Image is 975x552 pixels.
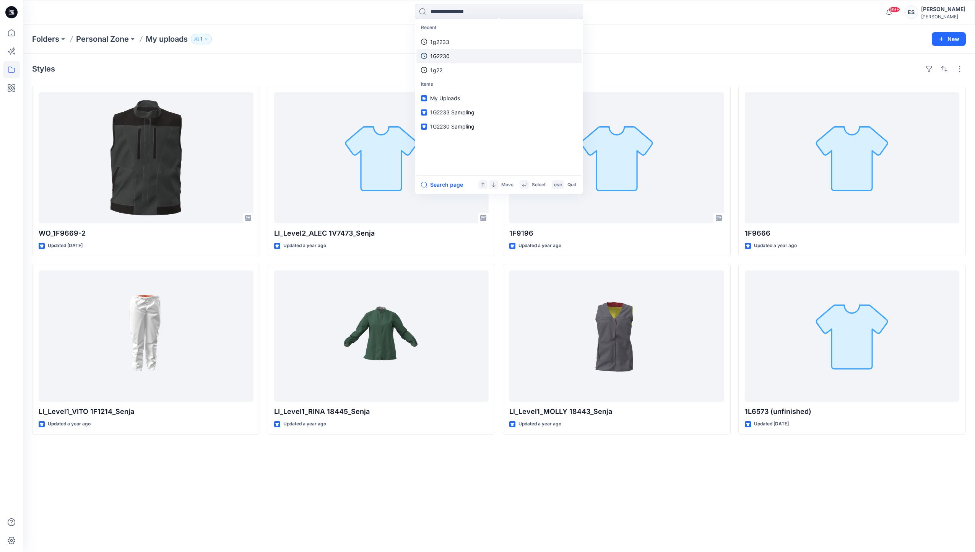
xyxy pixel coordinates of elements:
a: My Uploads [416,91,582,105]
p: Items [416,77,582,91]
a: 1g22 [416,63,582,77]
p: 1F9666 [745,228,960,239]
a: 1L6573 (unfinished) [745,270,960,402]
a: 1G2233 Sampling [416,105,582,119]
a: 1F9196 [509,92,724,223]
p: Updated a year ago [518,420,561,428]
p: Updated [DATE] [754,420,789,428]
p: 1g22 [430,66,442,74]
a: 1F9666 [745,92,960,223]
span: 99+ [889,7,900,13]
p: LI_Level1_RINA 18445_Senja [274,406,489,417]
p: Updated [DATE] [48,242,83,250]
span: 1G2230 Sampling [430,123,474,130]
a: Folders [32,34,59,44]
p: WO_1F9669-2 [39,228,253,239]
p: 1F9196 [509,228,724,239]
button: 1 [191,34,212,44]
p: LI_Level1_MOLLY 18443_Senja [509,406,724,417]
a: LI_Level1_VITO 1F1214_Senja [39,270,253,402]
p: 1G2230 [430,52,450,60]
p: LI_Level1_VITO 1F1214_Senja [39,406,253,417]
p: Select [532,181,546,189]
p: esc [554,181,562,189]
p: Quit [567,181,576,189]
p: 1g2233 [430,38,449,46]
a: LI_Level1_RINA 18445_Senja [274,270,489,402]
p: Updated a year ago [283,420,326,428]
a: LI_Level1_MOLLY 18443_Senja [509,270,724,402]
p: Updated a year ago [48,420,91,428]
p: Updated a year ago [518,242,561,250]
a: 1G2230 [416,49,582,63]
button: Search page [421,180,463,189]
a: 1G2230 Sampling [416,119,582,134]
p: LI_Level2_ALEC 1V7473_Senja [274,228,489,239]
p: 1L6573 (unfinished) [745,406,960,417]
button: New [932,32,966,46]
a: WO_1F9669-2 [39,92,253,223]
a: Personal Zone [76,34,129,44]
span: My Uploads [430,95,460,101]
div: [PERSON_NAME] [921,14,965,20]
a: 1g2233 [416,35,582,49]
p: Move [501,181,513,189]
p: Updated a year ago [283,242,326,250]
p: 1 [200,35,202,43]
p: Recent [416,21,582,35]
h4: Styles [32,64,55,73]
p: Updated a year ago [754,242,797,250]
a: LI_Level2_ALEC 1V7473_Senja [274,92,489,223]
div: ES [904,5,918,19]
p: My uploads [146,34,188,44]
div: [PERSON_NAME] [921,5,965,14]
span: 1G2233 Sampling [430,109,474,116]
